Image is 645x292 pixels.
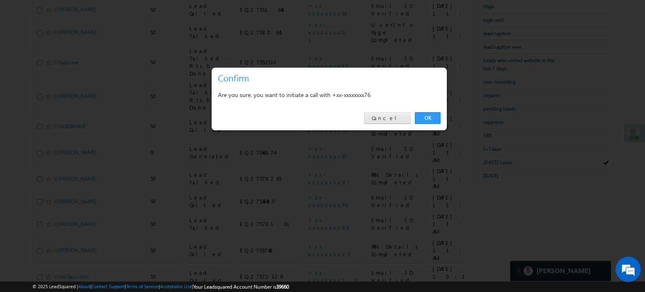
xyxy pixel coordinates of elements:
[11,78,153,221] textarea: Type your message and hit 'Enter'
[364,112,411,124] a: Cancel
[114,229,152,240] em: Start Chat
[126,284,159,289] a: Terms of Service
[14,44,35,55] img: d_60004797649_company_0_60004797649
[160,284,192,289] a: Acceptable Use
[78,284,90,289] a: About
[138,4,158,24] div: Minimize live chat window
[92,284,125,289] a: Contact Support
[193,284,289,290] span: Your Leadsquared Account Number is
[218,71,444,85] h3: Confirm
[218,89,440,100] div: Are you sure, you want to initiate a call with +xx-xxxxxxxx76
[276,284,289,290] span: 39660
[44,44,141,55] div: Chat with us now
[415,112,440,124] a: OK
[32,283,289,291] span: © 2025 LeadSquared | | | | |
